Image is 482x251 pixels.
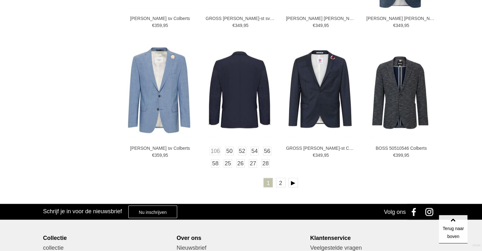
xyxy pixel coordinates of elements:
[127,47,191,138] img: GROSS Shelby sv Colberts
[225,147,234,155] a: 50
[43,208,122,215] h3: Schrijf je in voor de nieuwsbrief
[324,23,329,28] span: 95
[125,16,195,21] a: [PERSON_NAME] sv Colberts
[206,16,275,21] a: GROSS [PERSON_NAME]-st sv Colberts
[323,23,324,28] span: ,
[395,23,403,28] span: 349
[125,145,195,151] a: [PERSON_NAME] sv Colberts
[163,152,168,157] span: 95
[288,47,352,138] img: GROSS Cg patrick-st Colberts
[395,152,403,157] span: 399
[242,23,243,28] span: ,
[243,23,248,28] span: 95
[310,234,439,241] div: Klantenservice
[236,159,245,168] a: 26
[128,205,177,218] a: Nu inschrijven
[43,234,172,241] div: Collectie
[250,147,259,155] a: 54
[238,147,246,155] a: 52
[263,178,273,187] a: 1
[313,23,315,28] span: €
[163,23,168,28] span: 95
[261,159,270,168] a: 28
[162,23,163,28] span: ,
[404,23,409,28] span: 95
[393,152,396,157] span: €
[366,145,436,151] a: BOSS 50510546 Colberts
[208,47,271,138] img: GROSS Shane-trf sv Colberts
[152,152,155,157] span: €
[439,215,467,243] a: Terug naar boven
[177,234,305,241] div: Over ons
[154,23,162,28] span: 359
[324,152,329,157] span: 95
[154,152,162,157] span: 359
[286,145,356,151] a: GROSS [PERSON_NAME]-st Colberts
[162,152,163,157] span: ,
[286,16,356,21] a: [PERSON_NAME] [PERSON_NAME]-n sv Colberts
[313,152,315,157] span: €
[403,152,404,157] span: ,
[224,159,232,168] a: 25
[423,204,439,220] a: Instagram
[315,152,323,157] span: 349
[323,152,324,157] span: ,
[152,23,155,28] span: €
[366,16,436,21] a: [PERSON_NAME] [PERSON_NAME]-n sv Colberts
[232,23,235,28] span: €
[407,204,423,220] a: Facebook
[315,23,323,28] span: 349
[276,178,286,187] a: 2
[249,159,257,168] a: 27
[263,147,271,155] a: 56
[403,23,404,28] span: ,
[404,152,409,157] span: 95
[393,23,396,28] span: €
[472,241,480,249] a: Divide
[211,159,219,168] a: 58
[235,23,242,28] span: 349
[384,204,406,220] div: Volg ons
[370,47,430,138] img: BOSS 50510546 Colberts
